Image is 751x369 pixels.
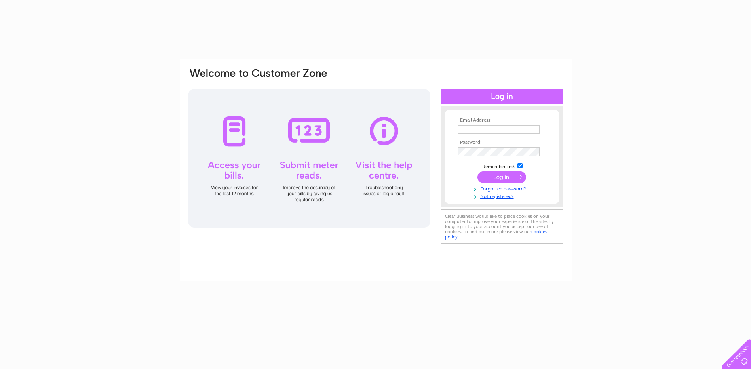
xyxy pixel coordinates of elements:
[441,209,563,244] div: Clear Business would like to place cookies on your computer to improve your experience of the sit...
[458,184,548,192] a: Forgotten password?
[477,171,526,183] input: Submit
[456,118,548,123] th: Email Address:
[445,229,547,240] a: cookies policy
[458,192,548,200] a: Not registered?
[456,162,548,170] td: Remember me?
[456,140,548,145] th: Password:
